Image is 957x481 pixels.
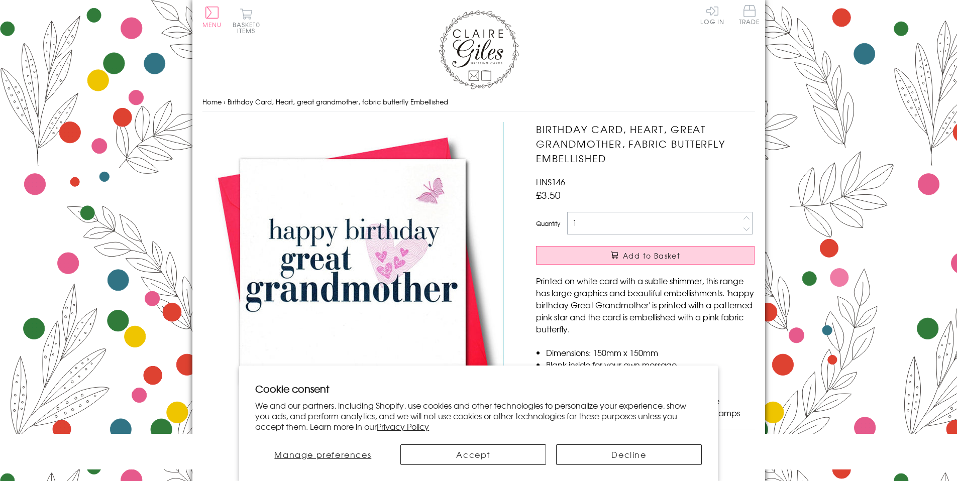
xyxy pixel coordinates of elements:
p: Printed on white card with a subtle shimmer, this range has large graphics and beautiful embellis... [536,275,755,335]
span: Birthday Card, Heart, great grandmother, fabric butterfly Embellished [228,97,448,106]
h1: Birthday Card, Heart, great grandmother, fabric butterfly Embellished [536,122,755,165]
button: Decline [556,444,702,465]
span: Trade [739,5,760,25]
a: Trade [739,5,760,27]
a: Privacy Policy [377,420,429,432]
span: HNS146 [536,176,565,188]
span: Menu [202,20,222,29]
span: Manage preferences [274,448,371,460]
span: £3.50 [536,188,561,202]
li: Dimensions: 150mm x 150mm [546,346,755,358]
a: Log In [700,5,724,25]
span: Add to Basket [623,251,680,261]
button: Menu [202,7,222,28]
button: Basket0 items [233,8,260,34]
nav: breadcrumbs [202,92,755,112]
p: We and our partners, including Shopify, use cookies and other technologies to personalize your ex... [255,400,702,431]
h2: Cookie consent [255,382,702,396]
span: › [224,97,226,106]
img: Birthday Card, Heart, great grandmother, fabric butterfly Embellished [202,122,504,423]
span: 0 items [237,20,260,35]
li: Blank inside for your own message [546,358,755,371]
button: Manage preferences [255,444,390,465]
img: Claire Giles Greetings Cards [439,10,519,89]
button: Add to Basket [536,246,755,265]
button: Accept [400,444,546,465]
a: Home [202,97,222,106]
label: Quantity [536,219,560,228]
